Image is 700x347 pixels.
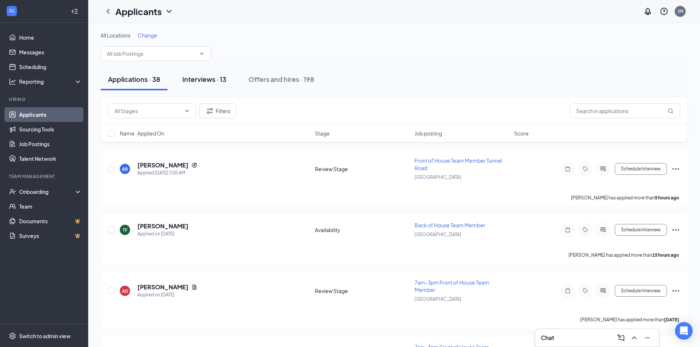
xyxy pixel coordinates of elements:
[19,214,82,228] a: DocumentsCrown
[19,151,82,166] a: Talent Network
[137,291,197,299] div: Applied on [DATE]
[615,163,667,175] button: Schedule Interview
[617,333,625,342] svg: ComposeMessage
[652,252,679,258] b: 15 hours ago
[628,332,640,344] button: ChevronUp
[122,166,128,172] div: AR
[199,51,205,57] svg: ChevronDown
[599,227,607,233] svg: ActiveChat
[165,7,173,16] svg: ChevronDown
[315,130,330,137] span: Stage
[182,75,226,84] div: Interviews · 13
[660,7,668,16] svg: QuestionInfo
[19,78,82,85] div: Reporting
[675,322,693,340] div: Open Intercom Messenger
[137,230,189,238] div: Applied on [DATE]
[414,232,461,237] span: [GEOGRAPHIC_DATA]
[122,288,128,294] div: AD
[19,45,82,59] a: Messages
[581,166,590,172] svg: Tag
[664,317,679,322] b: [DATE]
[671,225,680,234] svg: Ellipses
[414,222,485,228] span: Back of House Team Member
[581,288,590,294] svg: Tag
[599,166,607,172] svg: ActiveChat
[615,332,627,344] button: ComposeMessage
[19,59,82,74] a: Scheduling
[19,107,82,122] a: Applicants
[643,333,652,342] svg: Minimize
[108,75,160,84] div: Applications · 38
[191,162,197,168] svg: Reapply
[581,227,590,233] svg: Tag
[19,137,82,151] a: Job Postings
[184,108,190,114] svg: ChevronDown
[414,279,489,293] span: 7am-3pm Front of House Team Member
[563,288,572,294] svg: Note
[205,106,214,115] svg: Filter
[599,288,607,294] svg: ActiveChat
[107,50,196,58] input: All Job Postings
[568,252,680,258] p: [PERSON_NAME] has applied more than .
[671,165,680,173] svg: Ellipses
[71,8,78,15] svg: Collapse
[414,157,502,171] span: Front of House Team Member Tunnel Road
[120,130,164,137] span: Name · Applied On
[101,32,130,39] span: All Locations
[414,296,461,302] span: [GEOGRAPHIC_DATA]
[137,222,189,230] h5: [PERSON_NAME]
[19,199,82,214] a: Team
[8,7,15,15] svg: WorkstreamLogo
[668,108,674,114] svg: MagnifyingGlass
[655,195,679,200] b: 5 hours ago
[9,96,80,102] div: Hiring
[137,283,189,291] h5: [PERSON_NAME]
[571,195,680,201] p: [PERSON_NAME] has applied more than .
[137,169,197,177] div: Applied [DATE] 3:05 AM
[563,227,572,233] svg: Note
[414,174,461,180] span: [GEOGRAPHIC_DATA]
[114,107,181,115] input: All Stages
[315,165,410,173] div: Review Stage
[630,333,639,342] svg: ChevronUp
[137,161,189,169] h5: [PERSON_NAME]
[315,287,410,294] div: Review Stage
[615,224,667,236] button: Schedule Interview
[615,285,667,297] button: Schedule Interview
[541,334,554,342] h3: Chat
[19,122,82,137] a: Sourcing Tools
[199,104,237,118] button: Filter Filters
[642,332,653,344] button: Minimize
[19,30,82,45] a: Home
[9,78,16,85] svg: Analysis
[9,332,16,340] svg: Settings
[580,317,680,323] p: [PERSON_NAME] has applied more than .
[643,7,652,16] svg: Notifications
[563,166,572,172] svg: Note
[138,32,157,39] span: Change
[123,227,128,233] div: TF
[671,286,680,295] svg: Ellipses
[191,284,197,290] svg: Document
[19,332,71,340] div: Switch to admin view
[104,7,112,16] svg: ChevronLeft
[414,130,442,137] span: Job posting
[9,173,80,180] div: Team Management
[570,104,680,118] input: Search in applications
[514,130,529,137] span: Score
[678,8,683,14] div: JM
[19,188,76,195] div: Onboarding
[115,5,162,18] h1: Applicants
[315,226,410,234] div: Availability
[248,75,314,84] div: Offers and hires · 198
[19,228,82,243] a: SurveysCrown
[9,188,16,195] svg: UserCheck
